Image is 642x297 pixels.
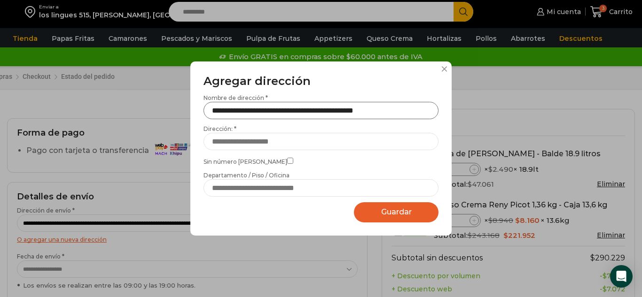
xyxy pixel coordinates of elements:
[204,102,438,119] input: Nombre de dirección *
[204,94,438,119] label: Nombre de dirección *
[204,125,438,150] label: Dirección: *
[610,265,633,288] div: Open Intercom Messenger
[287,158,293,164] input: Sin número [PERSON_NAME]
[204,179,438,197] input: Departamento / Piso / Oficina
[204,171,438,197] label: Departamento / Piso / Oficina
[381,207,412,216] span: Guardar
[354,202,438,222] button: Guardar
[204,156,438,166] label: Sin número [PERSON_NAME]
[204,133,438,150] input: Dirección: *
[204,75,438,88] h3: Agregar dirección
